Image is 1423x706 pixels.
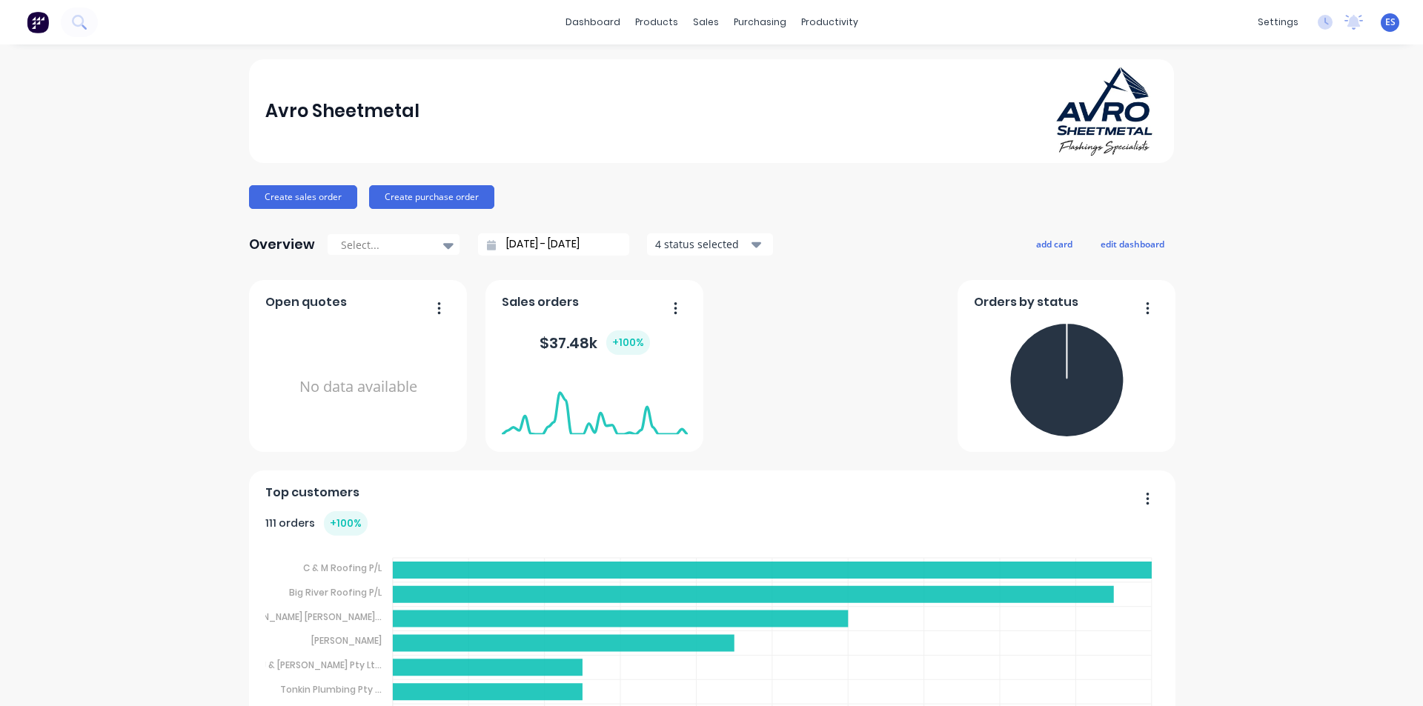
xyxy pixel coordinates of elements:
a: dashboard [558,11,628,33]
span: ES [1385,16,1396,29]
div: productivity [794,11,866,33]
div: Avro Sheetmetal [265,96,419,126]
tspan: Tonkin Plumbing Pty ... [280,683,382,696]
div: 4 status selected [655,236,749,252]
div: $ 37.48k [540,330,650,355]
button: Create sales order [249,185,357,209]
tspan: Big River Roofing P/L [289,586,382,599]
div: Overview [249,230,315,259]
div: + 100 % [606,330,650,355]
button: Create purchase order [369,185,494,209]
span: Sales orders [502,293,579,311]
tspan: [PERSON_NAME] [PERSON_NAME]... [232,610,382,622]
div: 111 orders [265,511,368,536]
tspan: C & M Roofing P/L [303,562,382,574]
img: Factory [27,11,49,33]
div: settings [1250,11,1306,33]
tspan: [PERSON_NAME] [311,634,382,647]
span: Open quotes [265,293,347,311]
div: products [628,11,686,33]
div: No data available [265,317,451,457]
button: edit dashboard [1091,234,1174,253]
span: Top customers [265,484,359,502]
tspan: J & [PERSON_NAME] Pty Lt... [261,659,382,671]
div: sales [686,11,726,33]
div: purchasing [726,11,794,33]
span: Orders by status [974,293,1078,311]
button: add card [1026,234,1082,253]
img: Avro Sheetmetal [1054,65,1158,157]
div: + 100 % [324,511,368,536]
button: 4 status selected [647,233,773,256]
